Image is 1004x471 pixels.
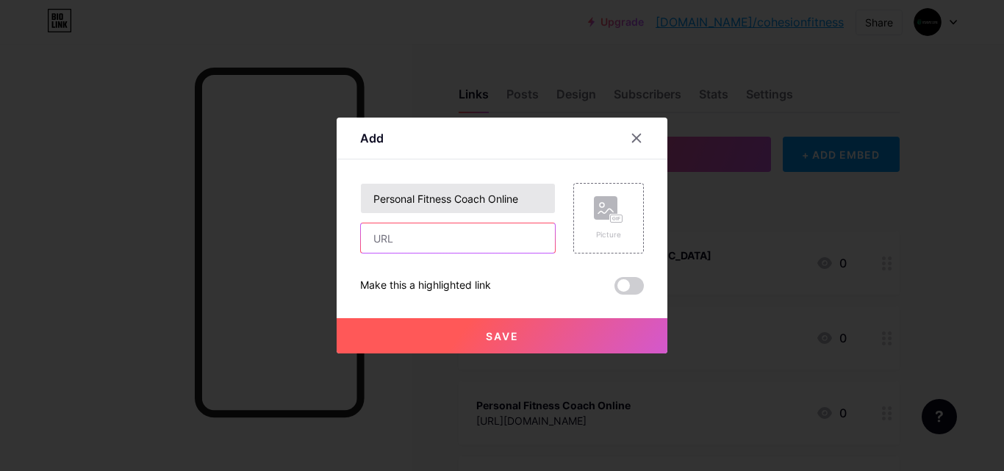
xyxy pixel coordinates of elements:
[360,129,384,147] div: Add
[594,229,623,240] div: Picture
[337,318,667,353] button: Save
[361,184,555,213] input: Title
[360,277,491,295] div: Make this a highlighted link
[486,330,519,342] span: Save
[361,223,555,253] input: URL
